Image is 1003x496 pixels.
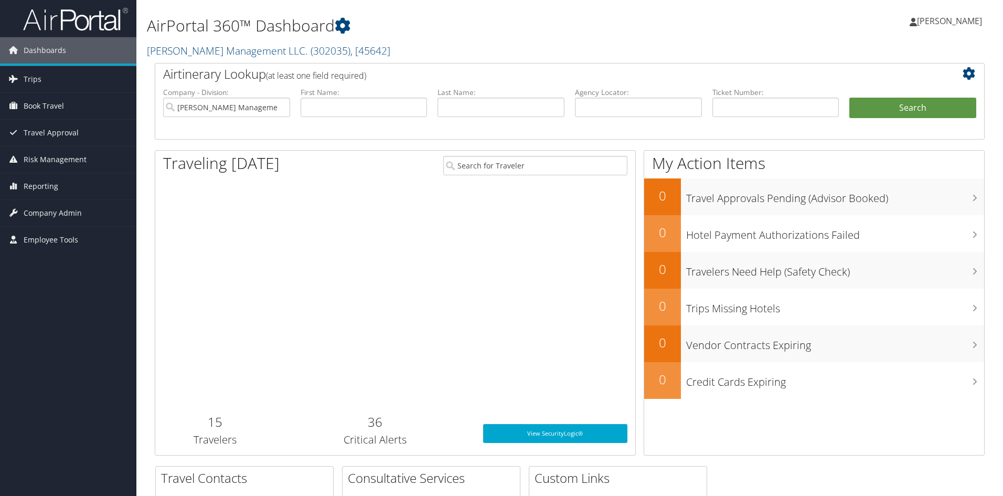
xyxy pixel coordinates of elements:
a: 0Trips Missing Hotels [644,289,984,325]
h3: Travelers Need Help (Safety Check) [686,259,984,279]
a: [PERSON_NAME] Management LLC. [147,44,390,58]
h2: Travel Contacts [161,469,333,487]
h2: Custom Links [535,469,707,487]
a: 0Travel Approvals Pending (Advisor Booked) [644,178,984,215]
h3: Vendor Contracts Expiring [686,333,984,353]
h2: 0 [644,371,681,388]
a: 0Hotel Payment Authorizations Failed [644,215,984,252]
a: 0Travelers Need Help (Safety Check) [644,252,984,289]
h2: 0 [644,334,681,352]
input: Search for Traveler [443,156,627,175]
span: (at least one field required) [266,70,366,81]
span: Company Admin [24,200,82,226]
label: Agency Locator: [575,87,702,98]
h2: 0 [644,224,681,241]
span: Dashboards [24,37,66,64]
h1: AirPortal 360™ Dashboard [147,15,711,37]
h1: Traveling [DATE] [163,152,280,174]
h3: Critical Alerts [283,432,467,447]
a: 0Credit Cards Expiring [644,362,984,399]
h3: Travelers [163,432,268,447]
span: ( 302035 ) [311,44,350,58]
h2: 0 [644,187,681,205]
span: Risk Management [24,146,87,173]
a: View SecurityLogic® [483,424,627,443]
h3: Travel Approvals Pending (Advisor Booked) [686,186,984,206]
span: , [ 45642 ] [350,44,390,58]
h3: Trips Missing Hotels [686,296,984,316]
h2: Consultative Services [348,469,520,487]
span: [PERSON_NAME] [917,15,982,27]
h3: Hotel Payment Authorizations Failed [686,223,984,242]
h2: Airtinerary Lookup [163,65,907,83]
label: Company - Division: [163,87,290,98]
h2: 36 [283,413,467,431]
span: Trips [24,66,41,92]
span: Employee Tools [24,227,78,253]
label: First Name: [301,87,428,98]
a: [PERSON_NAME] [910,5,993,37]
h1: My Action Items [644,152,984,174]
h2: 0 [644,297,681,315]
img: airportal-logo.png [23,7,128,31]
span: Travel Approval [24,120,79,146]
h2: 0 [644,260,681,278]
span: Book Travel [24,93,64,119]
h2: 15 [163,413,268,431]
span: Reporting [24,173,58,199]
h3: Credit Cards Expiring [686,370,984,389]
button: Search [849,98,976,119]
label: Ticket Number: [712,87,839,98]
label: Last Name: [438,87,564,98]
a: 0Vendor Contracts Expiring [644,325,984,362]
